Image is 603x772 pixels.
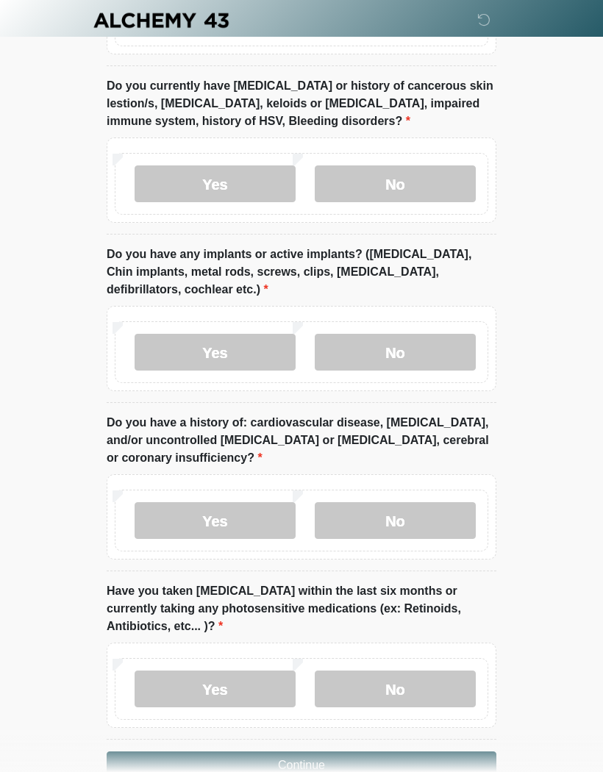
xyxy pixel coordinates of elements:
[135,334,296,371] label: Yes
[135,502,296,539] label: Yes
[315,671,476,707] label: No
[135,671,296,707] label: Yes
[107,414,496,467] label: Do you have a history of: cardiovascular disease, [MEDICAL_DATA], and/or uncontrolled [MEDICAL_DA...
[135,165,296,202] label: Yes
[315,165,476,202] label: No
[107,582,496,635] label: Have you taken [MEDICAL_DATA] within the last six months or currently taking any photosensitive m...
[92,11,230,29] img: Alchemy 43 Logo
[107,246,496,299] label: Do you have any implants or active implants? ([MEDICAL_DATA], Chin implants, metal rods, screws, ...
[107,77,496,130] label: Do you currently have [MEDICAL_DATA] or history of cancerous skin lestion/s, [MEDICAL_DATA], kelo...
[315,502,476,539] label: No
[315,334,476,371] label: No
